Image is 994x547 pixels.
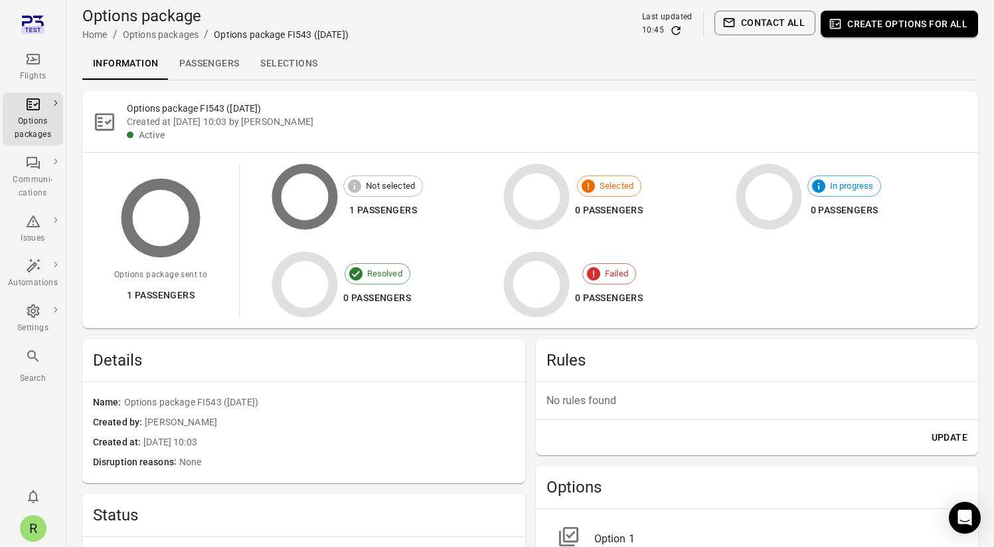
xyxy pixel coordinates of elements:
[592,179,641,193] span: Selected
[114,269,207,282] div: Options package sent to
[8,232,58,245] div: Issues
[82,48,169,80] a: Information
[82,29,108,40] a: Home
[546,350,968,371] h2: Rules
[3,299,63,339] a: Settings
[714,11,815,35] button: Contact all
[807,202,882,219] div: 0 passengers
[3,209,63,249] a: Issues
[169,48,250,80] a: Passengers
[3,151,63,204] a: Communi-cations
[179,455,515,470] span: None
[343,290,411,306] div: 0 passengers
[93,504,515,526] h2: Status
[114,287,207,304] div: 1 passengers
[145,415,514,430] span: [PERSON_NAME]
[3,47,63,87] a: Flights
[575,290,643,306] div: 0 passengers
[546,393,968,409] p: No rules found
[82,48,978,80] div: Local navigation
[575,202,643,219] div: 0 passengers
[8,322,58,335] div: Settings
[20,515,46,542] div: R
[82,27,349,43] nav: Breadcrumbs
[127,115,967,128] div: Created at [DATE] 10:03 by [PERSON_NAME]
[139,128,967,142] div: Active
[8,372,58,385] div: Search
[3,344,63,389] button: Search
[93,415,145,430] span: Created by
[3,254,63,294] a: Automations
[598,267,635,280] span: Failed
[821,11,978,37] button: Create options for all
[594,531,957,547] div: Option 1
[143,435,514,450] span: [DATE] 10:03
[359,179,422,193] span: Not selected
[546,477,968,498] h2: Options
[3,92,63,146] a: Options packages
[20,483,46,510] button: Notifications
[949,502,981,534] div: Open Intercom Messenger
[93,395,124,410] span: Name
[82,5,349,27] h1: Options package
[124,395,515,410] span: Options package FI543 ([DATE])
[127,102,967,115] h2: Options package FI543 ([DATE])
[8,276,58,290] div: Automations
[214,28,349,41] div: Options package FI543 ([DATE])
[93,350,515,371] h2: Details
[642,24,664,37] div: 10:45
[8,70,58,83] div: Flights
[669,24,683,37] button: Refresh data
[642,11,693,24] div: Last updated
[93,435,143,450] span: Created at
[250,48,328,80] a: Selections
[343,202,423,219] div: 1 passengers
[823,179,881,193] span: In progress
[123,29,199,40] a: Options packages
[204,27,208,43] li: /
[15,510,52,547] button: Rachel
[8,173,58,200] div: Communi-cations
[8,115,58,142] div: Options packages
[926,425,973,450] button: Update
[360,267,410,280] span: Resolved
[93,455,179,470] span: Disruption reasons
[113,27,118,43] li: /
